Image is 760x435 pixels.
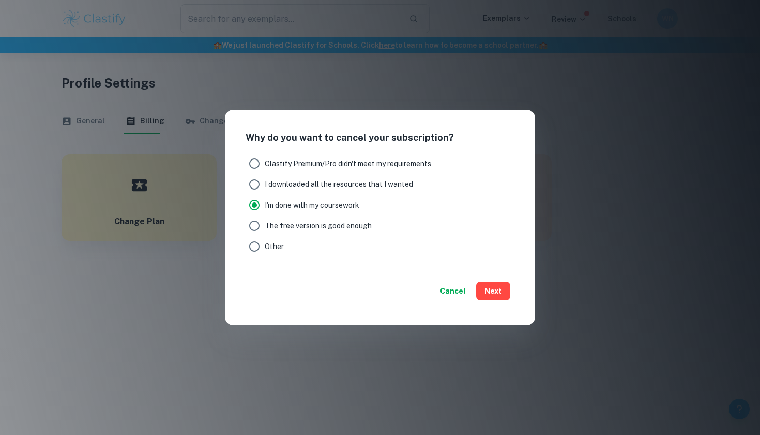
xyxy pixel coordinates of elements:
[436,282,470,300] button: Cancel
[476,282,510,300] button: Next
[265,220,372,231] span: The free version is good enough
[265,179,413,190] span: I downloaded all the resources that I wanted
[265,241,284,252] span: Other
[265,158,431,169] span: Clastify Premium/Pro didn't meet my requirements
[265,199,359,211] span: I'm done with my coursework
[233,118,527,145] h2: Why do you want to cancel your subscription?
